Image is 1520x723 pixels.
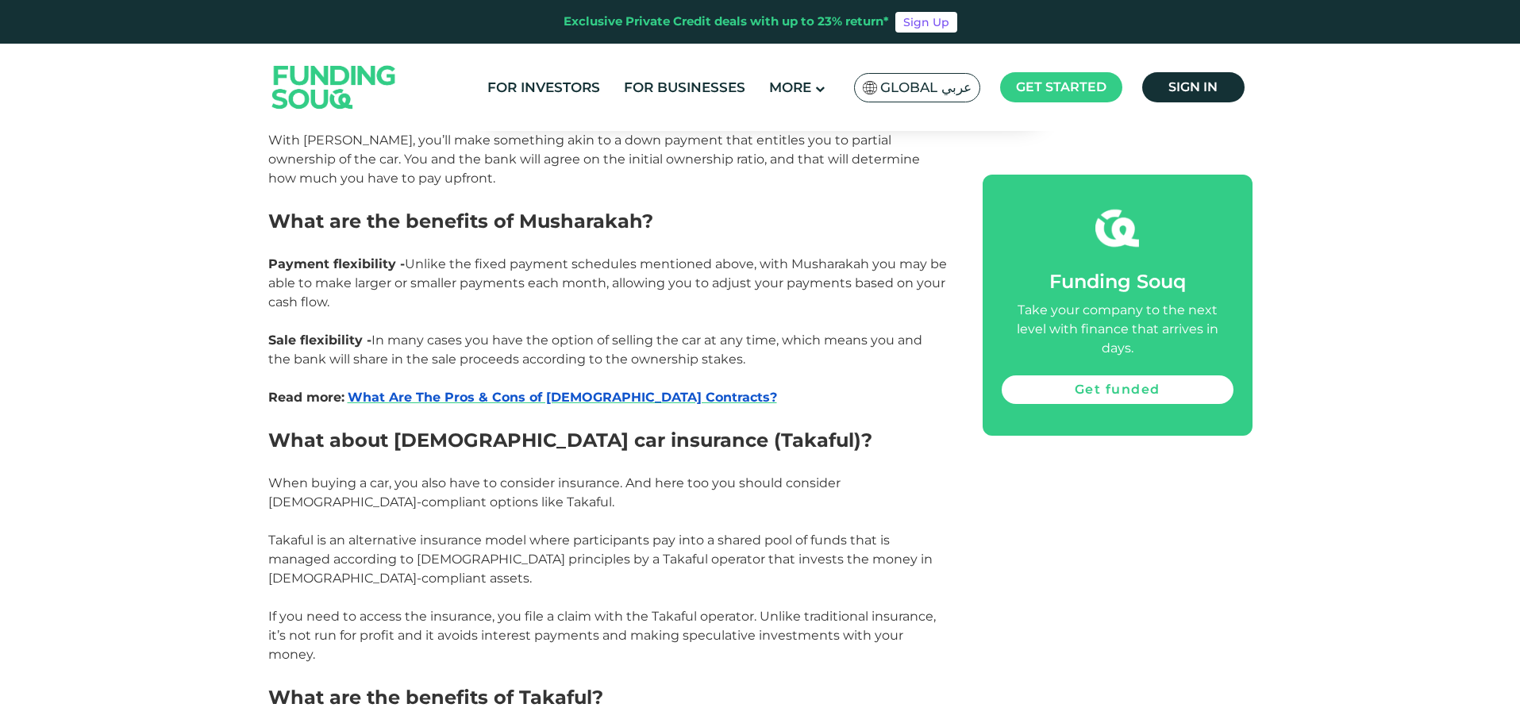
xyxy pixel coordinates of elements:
span: Sign in [1168,79,1218,94]
span: More [769,79,811,95]
a: Sign Up [895,12,957,33]
span: In many cases you have the option of selling the car at any time, which means you and the bank wi... [268,333,922,367]
a: For Investors [483,75,604,101]
img: Logo [256,47,412,127]
span: Read more: [268,390,344,405]
span: With [PERSON_NAME], you’ll make something akin to a down payment that entitles you to partial own... [268,133,920,186]
span: Sale flexibility - [268,333,371,348]
div: Exclusive Private Credit deals with up to 23% return* [564,13,889,31]
div: Take your company to the next level with finance that arrives in days. [1002,301,1233,358]
a: For Businesses [620,75,749,101]
span: Unlike the fixed payment schedules mentioned above, with Musharakah you may be able to make large... [268,256,947,310]
span: Get started [1016,79,1106,94]
span: What about [DEMOGRAPHIC_DATA] car insurance (Takaful)? [268,429,872,452]
a: Sign in [1142,72,1245,102]
span: What are the benefits of Musharakah? [268,210,653,233]
a: What Are The Pros & Cons of [DEMOGRAPHIC_DATA] Contracts? [348,390,777,405]
span: What are the benefits of Takaful? [268,686,603,709]
span: Funding Souq [1049,270,1186,293]
img: SA Flag [863,81,877,94]
span: Payment flexibility - [268,256,405,271]
span: Global عربي [880,79,972,97]
span: Takaful is an alternative insurance model where participants pay into a shared pool of funds that... [268,533,933,586]
span: If you need to access the insurance, you file a claim with the Takaful operator. Unlike tradition... [268,609,936,662]
a: Get funded [1002,375,1233,404]
img: fsicon [1095,206,1139,250]
span: When buying a car, you also have to consider insurance. And here too you should consider [DEMOGRA... [268,475,841,510]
